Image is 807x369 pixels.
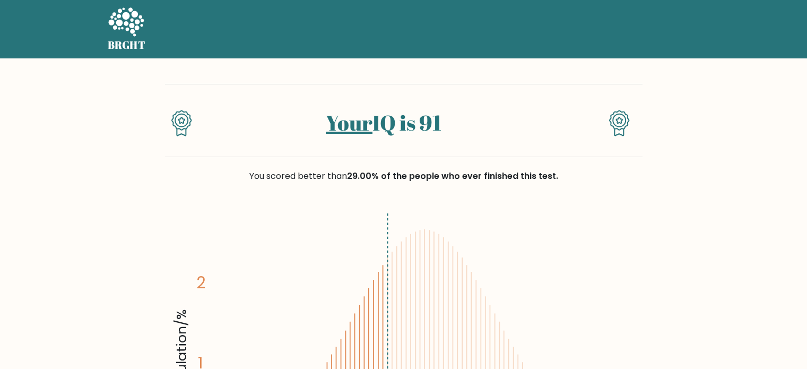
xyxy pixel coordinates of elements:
[196,272,205,294] tspan: 2
[326,108,372,137] a: Your
[211,110,556,135] h1: IQ is 91
[165,170,643,183] div: You scored better than
[108,4,146,54] a: BRGHT
[108,39,146,52] h5: BRGHT
[347,170,558,182] span: 29.00% of the people who ever finished this test.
